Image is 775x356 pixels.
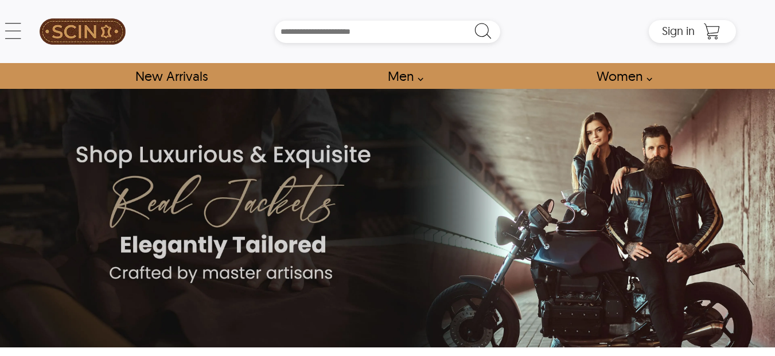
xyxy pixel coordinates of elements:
[375,63,430,89] a: shop men's leather jackets
[39,6,126,57] a: SCIN
[122,63,220,89] a: Shop New Arrivals
[662,24,695,38] span: Sign in
[583,63,659,89] a: Shop Women Leather Jackets
[662,28,695,37] a: Sign in
[40,6,126,57] img: SCIN
[700,23,723,40] a: Shopping Cart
